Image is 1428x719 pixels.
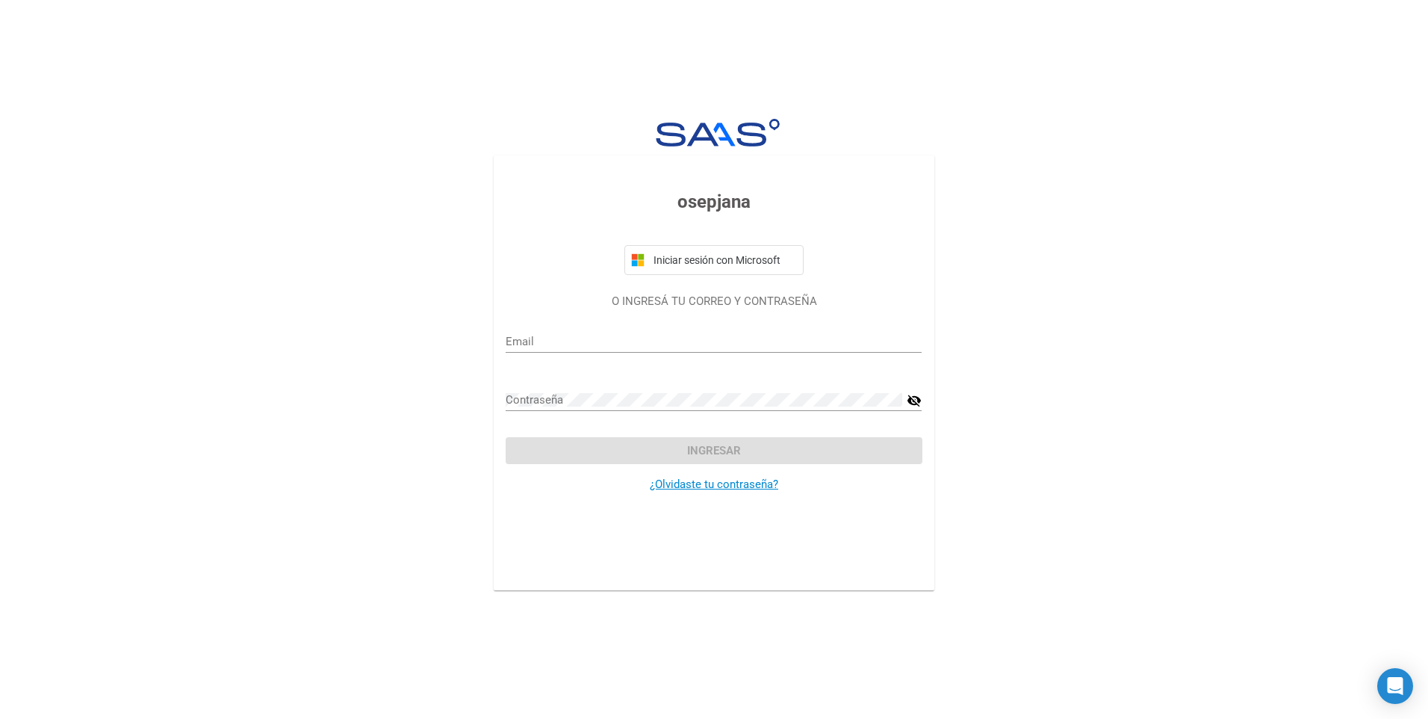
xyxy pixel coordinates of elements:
[687,444,741,457] span: Ingresar
[650,478,778,491] a: ¿Olvidaste tu contraseña?
[651,254,797,266] span: Iniciar sesión con Microsoft
[1377,668,1413,704] div: Open Intercom Messenger
[506,188,922,215] h3: osepjana
[506,437,922,464] button: Ingresar
[907,392,922,410] mat-icon: visibility_off
[506,293,922,310] p: O INGRESÁ TU CORREO Y CONTRASEÑA
[624,245,804,275] button: Iniciar sesión con Microsoft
